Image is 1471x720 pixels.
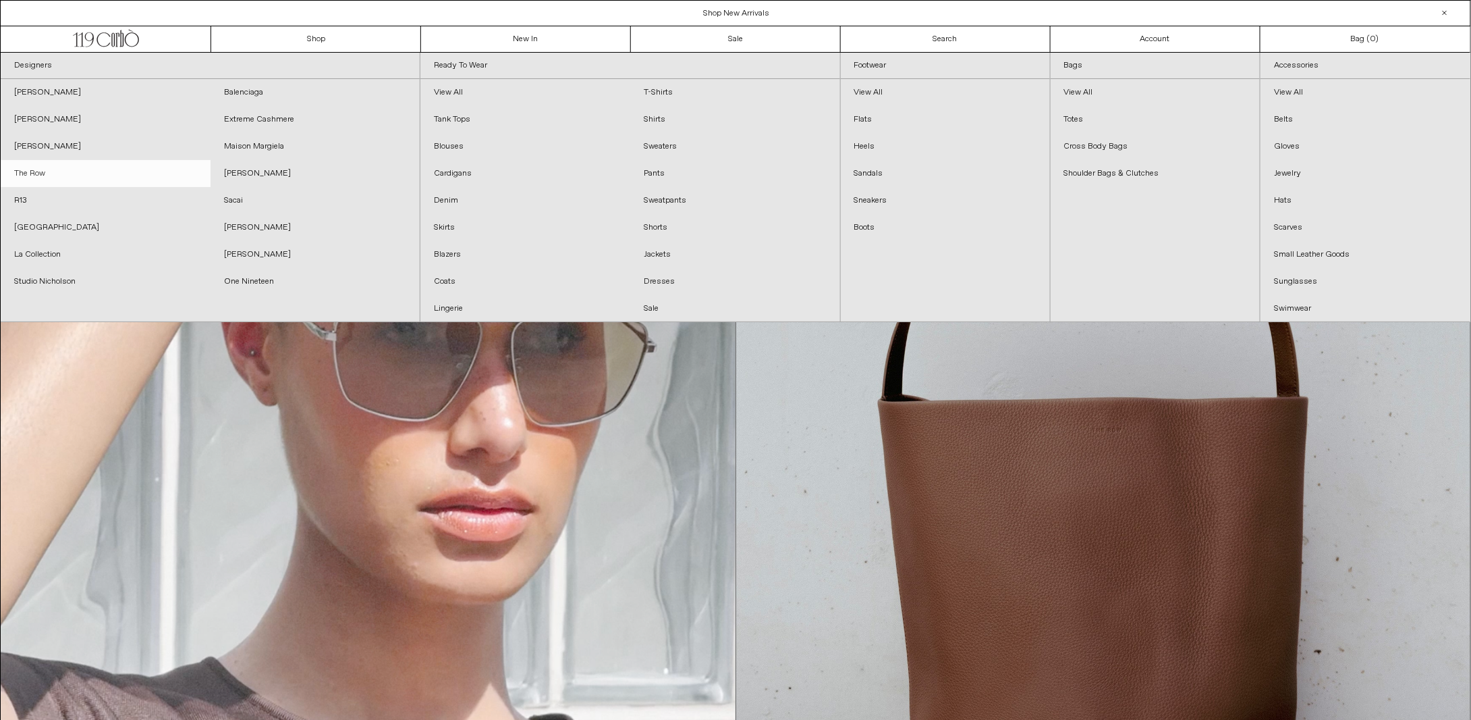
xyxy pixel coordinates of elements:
[1051,53,1260,79] a: Bags
[420,79,630,106] a: View All
[1260,241,1470,268] a: Small Leather Goods
[211,160,420,187] a: [PERSON_NAME]
[1260,268,1470,295] a: Sunglasses
[1051,26,1260,52] a: Account
[1260,187,1470,214] a: Hats
[1260,160,1470,187] a: Jewelry
[630,106,840,133] a: Shirts
[841,187,1050,214] a: Sneakers
[630,133,840,160] a: Sweaters
[1,268,211,295] a: Studio Nicholson
[630,241,840,268] a: Jackets
[211,133,420,160] a: Maison Margiela
[841,160,1050,187] a: Sandals
[841,214,1050,241] a: Boots
[630,268,840,295] a: Dresses
[1051,133,1260,160] a: Cross Body Bags
[211,79,420,106] a: Balenciaga
[1370,33,1379,45] span: )
[1260,53,1470,79] a: Accessories
[1,133,211,160] a: [PERSON_NAME]
[1,241,211,268] a: La Collection
[420,241,630,268] a: Blazers
[841,106,1050,133] a: Flats
[211,187,420,214] a: Sacai
[211,241,420,268] a: [PERSON_NAME]
[1051,79,1260,106] a: View All
[1370,34,1376,45] span: 0
[420,106,630,133] a: Tank Tops
[630,295,840,322] a: Sale
[420,53,839,79] a: Ready To Wear
[1,79,211,106] a: [PERSON_NAME]
[211,214,420,241] a: [PERSON_NAME]
[630,79,840,106] a: T-Shirts
[630,187,840,214] a: Sweatpants
[841,133,1050,160] a: Heels
[420,160,630,187] a: Cardigans
[630,214,840,241] a: Shorts
[841,79,1050,106] a: View All
[1,53,420,79] a: Designers
[211,106,420,133] a: Extreme Cashmere
[211,26,421,52] a: Shop
[1,106,211,133] a: [PERSON_NAME]
[1260,295,1470,322] a: Swimwear
[630,160,840,187] a: Pants
[420,133,630,160] a: Blouses
[703,8,769,19] a: Shop New Arrivals
[1,187,211,214] a: R13
[420,214,630,241] a: Skirts
[1260,133,1470,160] a: Gloves
[841,26,1051,52] a: Search
[1051,106,1260,133] a: Totes
[1260,26,1470,52] a: Bag ()
[420,295,630,322] a: Lingerie
[420,268,630,295] a: Coats
[1260,106,1470,133] a: Belts
[420,187,630,214] a: Denim
[1,160,211,187] a: The Row
[1260,214,1470,241] a: Scarves
[1,214,211,241] a: [GEOGRAPHIC_DATA]
[1051,160,1260,187] a: Shoulder Bags & Clutches
[631,26,841,52] a: Sale
[421,26,631,52] a: New In
[841,53,1050,79] a: Footwear
[1260,79,1470,106] a: View All
[211,268,420,295] a: One Nineteen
